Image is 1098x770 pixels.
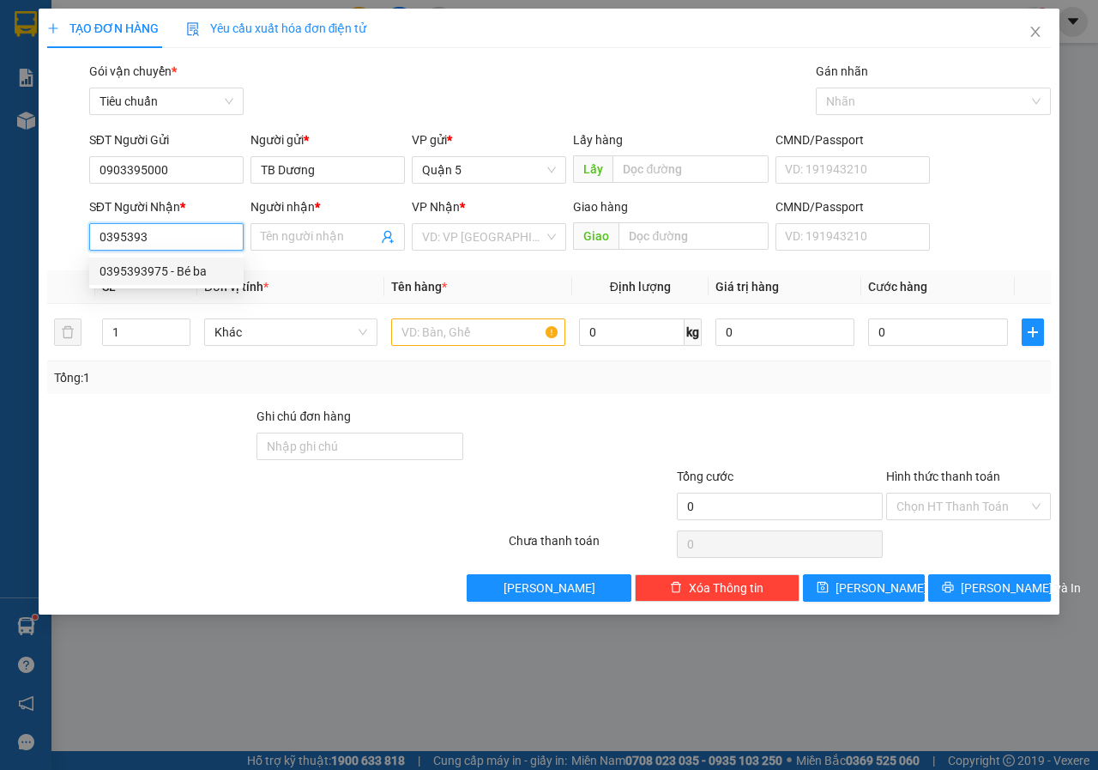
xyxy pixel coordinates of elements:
span: [PERSON_NAME] và In [961,579,1081,597]
span: 0934041418 [7,57,84,73]
span: delete [670,581,682,595]
span: VP Nhận [412,200,460,214]
button: [PERSON_NAME] [467,574,631,602]
p: Gửi từ: [7,19,130,35]
p: Nhận: [133,19,255,35]
div: Người gửi [250,130,405,149]
label: Ghi chú đơn hàng [256,409,351,423]
span: Thắng [7,38,47,54]
div: CMND/Passport [775,197,930,216]
span: printer [942,581,954,595]
input: VD: Bàn, Ghế [391,318,564,346]
div: Chưa thanh toán [507,531,675,561]
span: save [817,581,829,595]
span: user-add [381,230,395,244]
td: CR: [6,87,132,110]
span: Xóa Thông tin [689,579,763,597]
span: 3 - Bao vừa (cf) [7,119,100,136]
span: Bến Tre [169,19,217,35]
label: Gán nhãn [816,64,868,78]
button: save[PERSON_NAME] [803,574,926,602]
div: 0395393975 - Bé ba [89,258,244,285]
span: 140.000 [27,90,77,106]
span: plus [47,22,59,34]
span: TẠO ĐƠN HÀNG [47,21,159,35]
span: 3 [245,118,255,136]
span: plus [1023,325,1043,339]
span: [PERSON_NAME] [836,579,927,597]
span: 0 [154,90,161,106]
span: [PERSON_NAME] [504,579,595,597]
button: Close [1011,9,1059,57]
div: SĐT Người Gửi [89,130,244,149]
span: Lấy [573,155,612,183]
input: Ghi chú đơn hàng [256,433,463,460]
span: Giá trị hàng [715,280,779,294]
span: Quận 5 [422,157,556,183]
input: 0 [715,318,855,346]
span: Giao [573,222,618,250]
div: Người nhận [250,197,405,216]
span: Quận 5 [48,19,93,35]
button: printer[PERSON_NAME] và In [928,574,1051,602]
span: Cước hàng [868,280,927,294]
span: Định lượng [610,280,671,294]
span: Lấy hàng [573,133,623,147]
span: Thành [133,38,172,54]
span: Tổng cước [677,470,733,483]
div: Tổng: 1 [54,368,425,387]
button: delete [54,318,81,346]
button: plus [1022,318,1044,346]
td: CC: [131,87,256,110]
input: Dọc đường [618,222,768,250]
input: Dọc đường [612,155,768,183]
label: Hình thức thanh toán [886,470,1000,483]
span: Gói vận chuyển [89,64,177,78]
span: Giao hàng [573,200,628,214]
span: kg [685,318,702,346]
button: deleteXóa Thông tin [635,574,799,602]
div: 0395393975 - Bé ba [100,262,233,281]
div: VP gửi [412,130,566,149]
span: Tên hàng [391,280,447,294]
div: SĐT Người Nhận [89,197,244,216]
span: Yêu cầu xuất hóa đơn điện tử [186,21,367,35]
span: 0989360479 [133,57,210,73]
span: SL: [226,119,245,136]
img: icon [186,22,200,36]
span: close [1029,25,1042,39]
div: CMND/Passport [775,130,930,149]
span: Khác [214,319,367,345]
span: Tiêu chuẩn [100,88,233,114]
